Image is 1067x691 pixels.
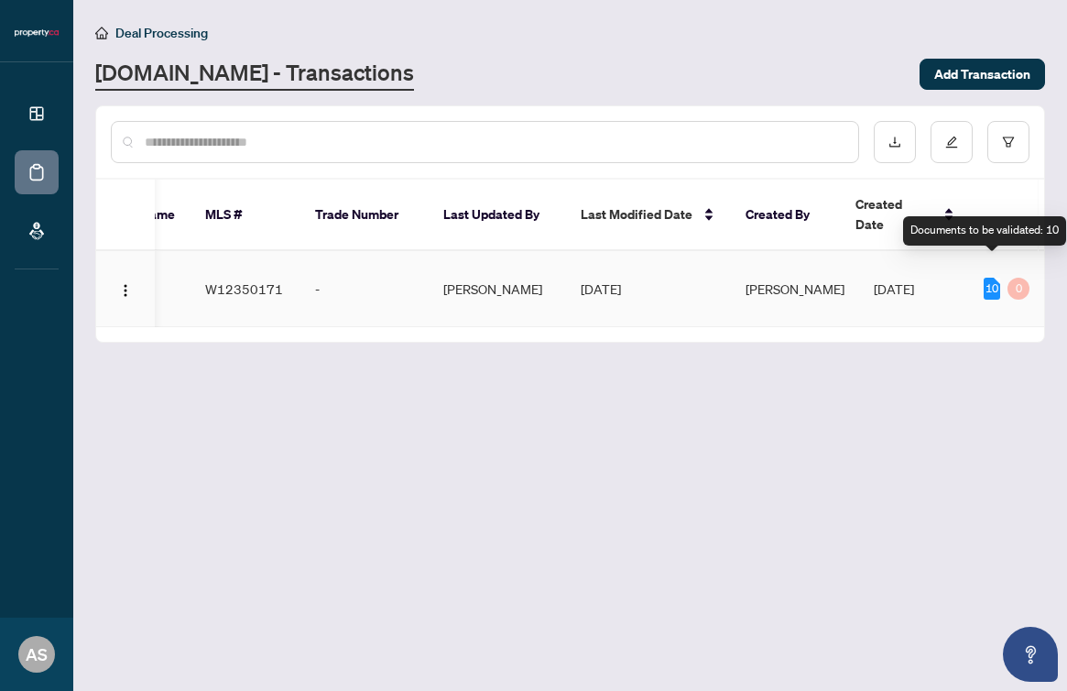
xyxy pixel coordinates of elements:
td: - [300,251,429,327]
div: 0 [1007,278,1029,300]
th: Last Updated By [429,180,566,251]
img: Logo [118,283,133,298]
button: edit [931,121,973,163]
span: W12350171 [205,280,283,297]
img: logo [15,27,59,38]
button: filter [987,121,1029,163]
div: 10 [984,278,1000,300]
button: download [874,121,916,163]
div: Documents to be validated: 10 [903,216,1066,246]
th: Created By [731,180,841,251]
button: Logo [111,274,140,303]
button: Add Transaction [920,59,1045,90]
th: Created Date [841,180,969,251]
span: AS [26,642,48,667]
td: [PERSON_NAME] [429,251,566,327]
span: Last Modified Date [581,204,692,225]
th: Last Modified Date [566,180,731,251]
span: edit [945,136,958,148]
th: MLS # [191,180,300,251]
span: [DATE] [581,280,621,297]
span: download [888,136,901,148]
a: [DOMAIN_NAME] - Transactions [95,58,414,91]
span: filter [1002,136,1015,148]
span: [DATE] [874,280,914,297]
button: Open asap [1003,627,1058,682]
span: Add Transaction [934,60,1030,89]
th: Trade Number [300,180,429,251]
span: Deal Processing [115,25,208,41]
span: [PERSON_NAME] [746,280,844,297]
span: Created Date [855,194,932,235]
span: home [95,27,108,39]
